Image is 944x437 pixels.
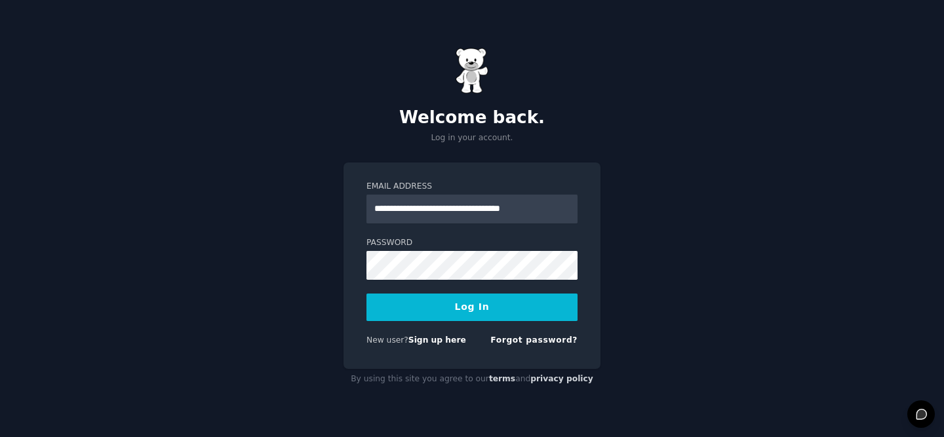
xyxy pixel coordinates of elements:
[344,132,600,144] p: Log in your account.
[366,335,408,345] span: New user?
[366,237,578,249] label: Password
[456,48,488,94] img: Gummy Bear
[344,369,600,390] div: By using this site you agree to our and
[408,335,466,345] a: Sign up here
[490,335,578,345] a: Forgot password?
[366,294,578,321] button: Log In
[366,181,578,193] label: Email Address
[530,374,593,383] a: privacy policy
[489,374,515,383] a: terms
[344,107,600,128] h2: Welcome back.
